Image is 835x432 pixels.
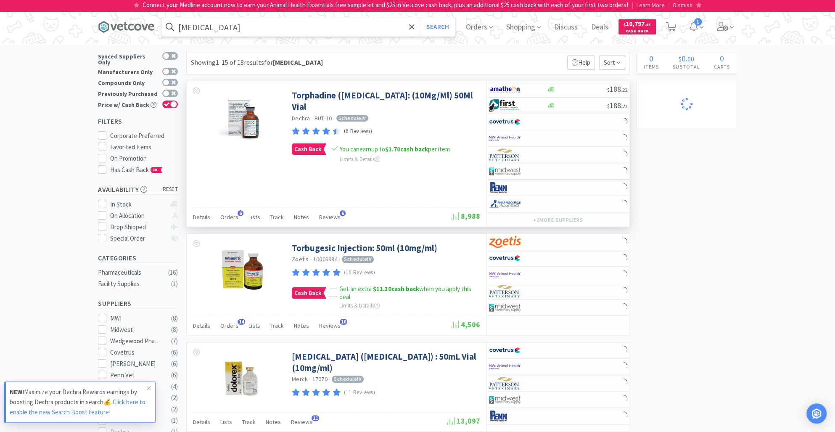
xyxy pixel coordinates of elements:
p: (10 Reviews) [344,268,375,277]
span: Notes [294,213,309,221]
span: · [310,255,312,263]
img: 9e5ea315ff0143d1a164f300e51d4f62_52625.jpeg [214,242,269,297]
h5: Filters [98,117,178,126]
span: CB [151,167,159,172]
span: 14 [238,319,245,325]
span: . 21 [621,103,627,109]
img: 4dd14cff54a648ac9e977f0c5da9bc2e_5.png [489,301,521,314]
div: Facility Supplies [98,279,166,289]
p: Maximize your Dechra Rewards earnings by boosting Dechra products in search💰. [10,387,147,417]
div: Favorited Items [110,142,178,152]
div: On Promotion [110,154,178,164]
div: . [666,54,707,63]
a: $10,797.45Cash Back [618,16,656,38]
strong: cash back [373,285,419,293]
div: ( 8 ) [171,313,178,323]
input: Search by item, sku, manufacturer, ingredient, size... [161,17,455,37]
a: Discuss [551,24,581,31]
span: Lists [248,322,260,329]
span: . 45 [645,22,651,27]
span: 17070 [312,375,328,383]
img: e1133ece90fa4a959c5ae41b0808c578_9.png [489,410,521,422]
div: ( 6 ) [171,370,178,380]
a: Deals [588,24,612,31]
span: 0 [720,53,724,64]
span: Schedule IV [336,115,368,122]
span: 4,506 [452,320,480,329]
span: 1 [694,18,702,26]
span: for [264,58,323,66]
h5: Availability [98,185,178,194]
span: 8,988 [452,211,480,221]
span: Orders [220,213,238,221]
img: e1133ece90fa4a959c5ae41b0808c578_9.png [489,181,521,194]
span: Lists [248,213,260,221]
span: $1.70 [385,145,400,153]
strong: NEW! [10,388,24,396]
div: ( 4 ) [171,382,178,392]
div: ( 6 ) [171,359,178,369]
img: 67d67680309e4a0bb49a5ff0391dcc42_6.png [489,99,521,112]
strong: cash back [385,145,428,153]
img: 4dd14cff54a648ac9e977f0c5da9bc2e_5.png [489,165,521,178]
img: 7aab26be70674b1dafba8c2ae609a408_69901.jpeg [214,351,269,405]
img: 3331a67d23dc422aa21b1ec98afbf632_11.png [489,83,521,95]
span: Schedule IV [342,256,374,262]
span: Notes [266,418,281,426]
img: 77fca1acd8b6420a9015268ca798ef17_1.png [489,344,521,357]
div: Synced Suppliers Only [98,52,158,65]
p: (11 Reviews) [344,388,375,397]
span: Cash Back [624,29,651,34]
span: Limits & Details [339,302,380,309]
span: $ [679,55,682,63]
span: $ [607,103,610,109]
span: Cash Back [292,144,323,154]
h4: Subtotal [666,63,707,71]
img: 7915dbd3f8974342a4dc3feb8efc1740_58.png [489,198,521,210]
span: · [333,114,335,122]
span: 10,797 [624,20,651,28]
span: You can earn up to per item [340,145,450,153]
div: Open Intercom Messenger [806,403,827,424]
span: 10 [340,319,347,325]
img: 77fca1acd8b6420a9015268ca798ef17_1.png [489,116,521,128]
span: reset [163,185,178,194]
span: 6 [340,210,346,216]
span: | [668,1,670,9]
span: 6 [238,210,243,216]
img: f5e969b455434c6296c6d81ef179fa71_3.png [489,285,521,297]
div: ( 6 ) [171,347,178,358]
div: ( 1 ) [171,279,178,289]
span: Reviews [319,322,341,329]
img: 77fca1acd8b6420a9015268ca798ef17_1.png [489,252,521,265]
div: Compounds Only [98,79,158,86]
span: Details [193,213,210,221]
span: Track [242,418,256,426]
span: Orders [220,322,238,329]
h4: Items [637,63,666,71]
div: On Allocation [110,211,166,221]
span: Schedule IV [332,376,364,382]
span: 10009984 [313,255,338,263]
span: Limits & Details [340,156,380,163]
a: Dechra [292,114,310,122]
span: 188 [607,101,627,110]
span: Track [270,322,284,329]
button: Search [420,17,455,37]
div: Manufacturers Only [98,68,158,75]
div: Drop Shipped [110,222,166,232]
div: Pharmaceuticals [98,268,166,278]
span: | [632,1,633,9]
h4: Carts [707,63,737,71]
span: Cash Back [292,288,323,298]
div: Price w/ Cash Back [98,101,158,108]
div: In Stock [110,199,166,209]
img: a673e5ab4e5e497494167fe422e9a3ab.png [489,236,521,248]
span: Deals [588,10,612,44]
img: f6b2451649754179b5b4e0c70c3f7cb0_2.png [489,360,521,373]
span: Get an extra when you apply this deal [339,285,471,301]
span: 188 [607,84,627,94]
button: +2more suppliers [529,214,587,226]
span: $ [607,87,610,93]
span: Orders [462,10,496,44]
